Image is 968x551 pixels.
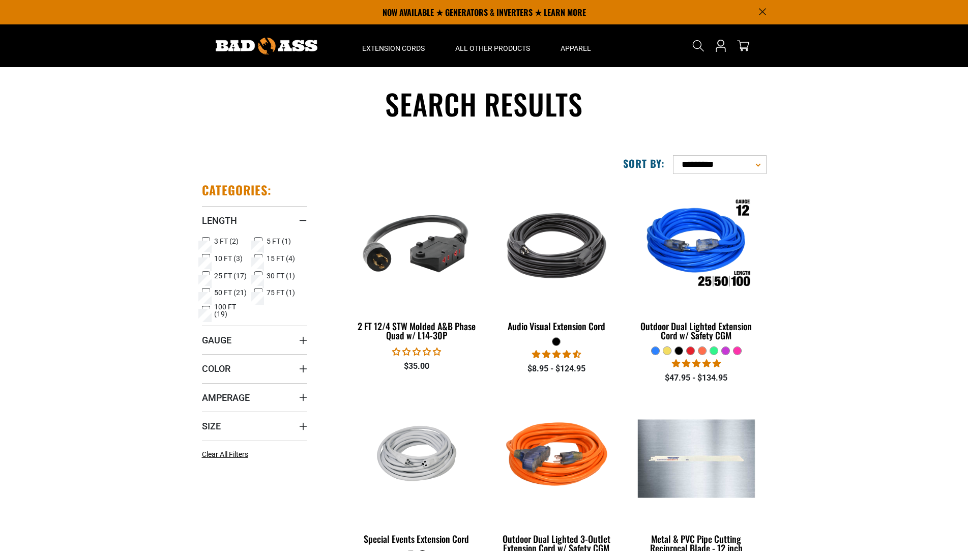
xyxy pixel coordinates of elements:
img: Metal & PVC Pipe Cutting Reciprocal Blade - 12 inch [632,420,760,498]
img: black [492,187,621,304]
summary: All Other Products [440,24,545,67]
summary: Search [690,38,707,54]
summary: Apparel [545,24,606,67]
img: white [353,416,481,501]
span: Length [202,215,237,226]
div: $47.95 - $134.95 [634,372,758,384]
span: All Other Products [455,44,530,53]
summary: Color [202,354,307,383]
summary: Amperage [202,383,307,412]
img: orange [492,400,621,517]
span: 15 FT (4) [267,255,295,262]
div: Special Events Extension Cord [355,534,479,543]
a: 2 FT 12/4 STW Molded A&B Phase Quad w/ L14-30P 2 FT 12/4 STW Molded A&B Phase Quad w/ L14-30P [355,182,479,346]
summary: Extension Cords [347,24,440,67]
span: 10 FT (3) [214,255,243,262]
summary: Length [202,206,307,235]
h1: Search results [202,85,767,123]
span: 0.00 stars [392,347,441,357]
img: Bad Ass Extension Cords [216,38,317,54]
span: 5 FT (1) [267,238,291,245]
span: Color [202,363,230,374]
span: Size [202,420,221,432]
span: 100 FT (19) [214,303,251,317]
span: 4.73 stars [532,350,581,359]
div: Audio Visual Extension Cord [494,322,619,331]
label: Sort by: [623,157,665,170]
a: white Special Events Extension Cord [355,395,479,549]
span: Extension Cords [362,44,425,53]
a: Clear All Filters [202,449,252,460]
span: 30 FT (1) [267,272,295,279]
div: Outdoor Dual Lighted Extension Cord w/ Safety CGM [634,322,758,340]
span: Clear All Filters [202,450,248,458]
img: Outdoor Dual Lighted Extension Cord w/ Safety CGM [632,187,760,304]
span: 75 FT (1) [267,289,295,296]
span: 4.81 stars [672,359,721,368]
h2: Categories: [202,182,272,198]
summary: Size [202,412,307,440]
span: 25 FT (17) [214,272,247,279]
span: Amperage [202,392,250,403]
div: 2 FT 12/4 STW Molded A&B Phase Quad w/ L14-30P [355,322,479,340]
div: $8.95 - $124.95 [494,363,619,375]
span: 3 FT (2) [214,238,239,245]
summary: Gauge [202,326,307,354]
a: Outdoor Dual Lighted Extension Cord w/ Safety CGM Outdoor Dual Lighted Extension Cord w/ Safety CGM [634,182,758,346]
span: Gauge [202,334,231,346]
span: Apparel [561,44,591,53]
a: black Audio Visual Extension Cord [494,182,619,337]
span: 50 FT (21) [214,289,247,296]
div: $35.00 [355,360,479,372]
img: 2 FT 12/4 STW Molded A&B Phase Quad w/ L14-30P [353,187,481,304]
